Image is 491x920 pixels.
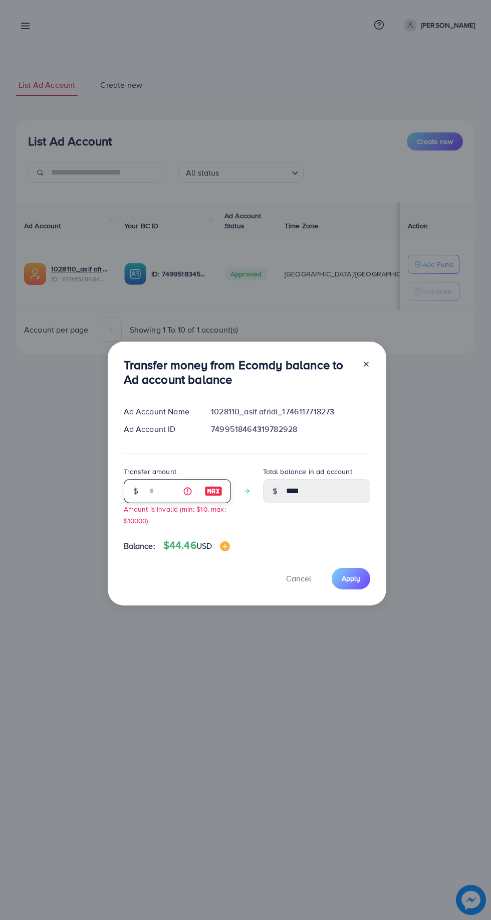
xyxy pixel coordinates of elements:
[342,573,360,583] span: Apply
[124,358,354,387] h3: Transfer money from Ecomdy balance to Ad account balance
[116,423,203,435] div: Ad Account ID
[332,568,370,589] button: Apply
[263,467,352,477] label: Total balance in ad account
[124,467,176,477] label: Transfer amount
[203,406,378,417] div: 1028110_asif afridi_1746117718273
[203,423,378,435] div: 7499518464319782928
[286,573,311,584] span: Cancel
[196,540,212,551] span: USD
[116,406,203,417] div: Ad Account Name
[163,539,230,552] h4: $44.46
[124,504,226,525] small: Amount is invalid (min: $10, max: $10000)
[274,568,324,589] button: Cancel
[124,540,155,552] span: Balance:
[204,485,222,497] img: image
[220,541,230,551] img: image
